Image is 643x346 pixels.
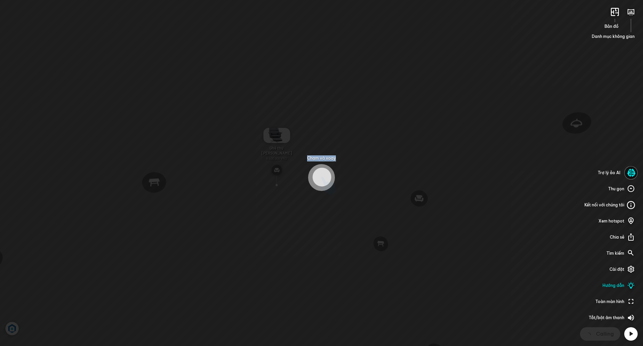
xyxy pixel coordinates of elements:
span: Tắt/bật âm thanh [589,315,624,321]
span: Bản đồ [604,23,619,30]
span: Tìm kiếm [606,250,624,256]
span: Xem hotspot [598,218,624,224]
span: Chia sẻ [610,234,624,240]
span: Kết nối với chúng tôi [584,202,624,208]
span: Danh mục không gian [592,34,635,40]
span: Thu gọn [608,186,624,192]
span: Trợ lý ảo AI [598,170,620,176]
span: Toàn màn hình [595,299,624,305]
img: Type_info_outli_YK9N9T9KD66.svg [627,201,635,209]
span: Chạm và xoay [307,155,336,161]
span: Cài đặt [610,266,624,273]
span: Hướng dẫn [602,283,624,289]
